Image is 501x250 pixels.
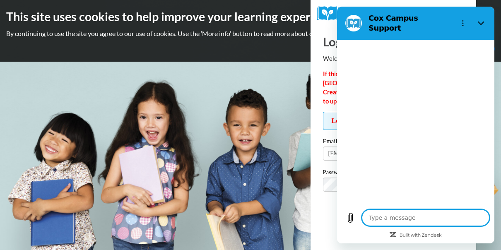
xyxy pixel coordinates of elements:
[337,7,494,243] iframe: Messaging window
[6,8,495,25] h2: This site uses cookies to help improve your learning experience.
[323,112,464,130] span: Login unsuccessful! Please try again.
[323,138,464,147] label: Email
[6,29,495,38] p: By continuing to use the site you agree to our use of cookies. Use the ‘More info’ button to read...
[323,70,461,105] strong: If this is your FIRST TIME logging in to the [GEOGRAPHIC_DATA][PERSON_NAME], click the Create/Upd...
[323,169,464,178] label: Password
[323,54,464,63] p: Welcome back!
[317,6,409,21] img: COX Campus
[323,33,464,50] h1: Log In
